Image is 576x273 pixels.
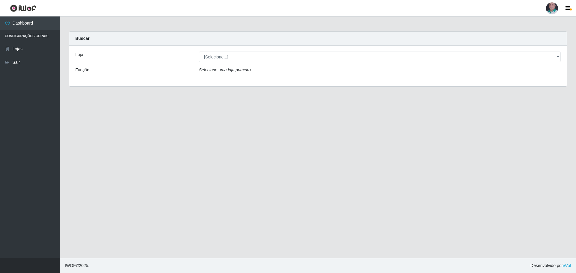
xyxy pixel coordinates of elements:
[563,263,571,268] a: iWof
[65,263,89,269] span: © 2025 .
[75,67,89,73] label: Função
[199,67,254,72] i: Selecione uma loja primeiro...
[65,263,76,268] span: IWOF
[75,36,89,41] strong: Buscar
[75,52,83,58] label: Loja
[530,263,571,269] span: Desenvolvido por
[10,4,37,12] img: CoreUI Logo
